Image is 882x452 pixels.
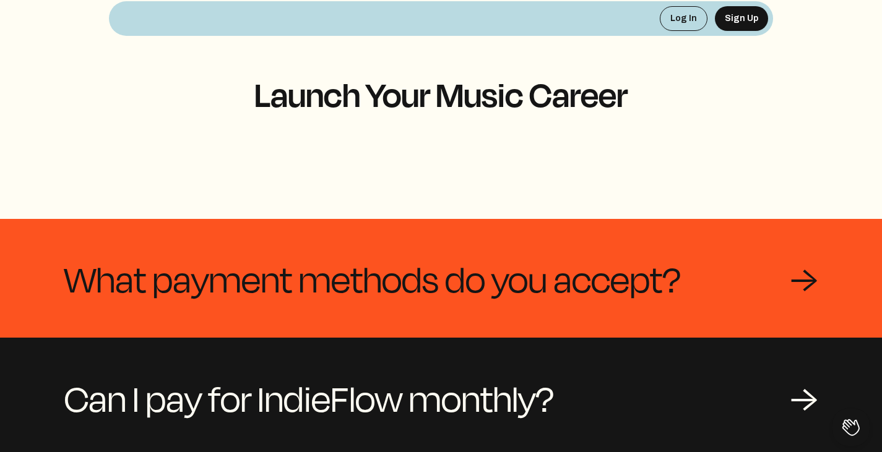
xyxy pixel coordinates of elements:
span: Can I pay for IndieFlow monthly? [64,368,554,427]
iframe: Toggle Customer Support [832,409,870,446]
button: Log In [660,6,707,31]
h1: Launch Your Music Career [109,75,773,113]
div: → [790,260,818,297]
div: → [790,379,818,416]
button: Sign Up [715,6,768,31]
span: What payment methods do you accept? [64,249,681,308]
